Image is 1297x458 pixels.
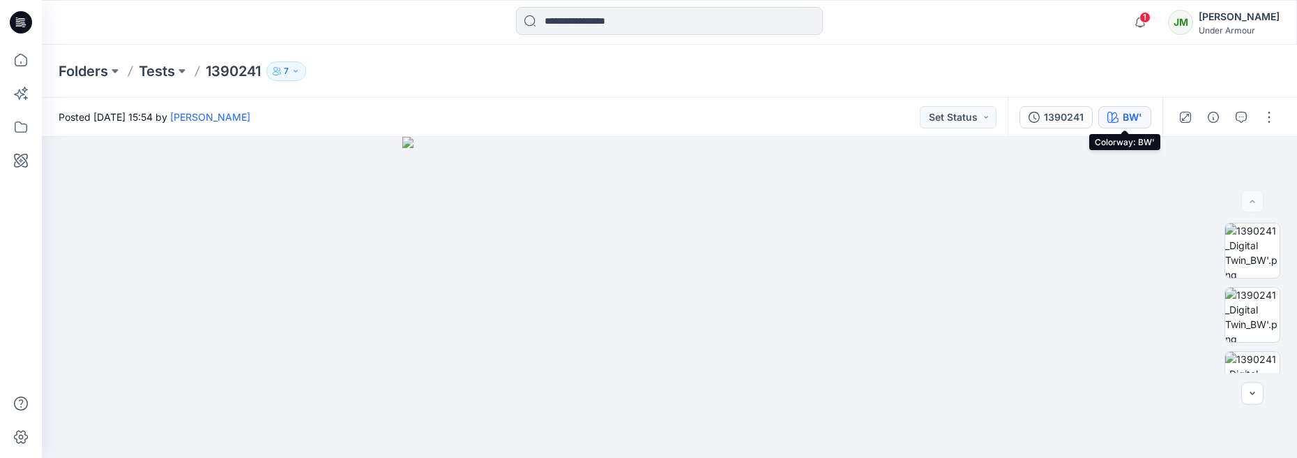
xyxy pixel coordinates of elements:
div: [PERSON_NAME] [1199,8,1280,25]
div: Under Armour [1199,25,1280,36]
span: 1 [1139,12,1151,23]
button: 1390241 [1019,106,1093,128]
button: 7 [266,61,306,81]
a: Folders [59,61,108,81]
a: [PERSON_NAME] [170,111,250,123]
img: 1390241_Digital Twin_BW'.png [1225,288,1280,342]
button: BW' [1098,106,1151,128]
img: 1390241_Digital Twin_BW'.png [1225,223,1280,278]
p: 7 [284,64,289,79]
img: eyJhbGciOiJIUzI1NiIsImtpZCI6IjAiLCJzbHQiOiJzZXMiLCJ0eXAiOiJKV1QifQ.eyJkYXRhIjp7InR5cGUiOiJzdG9yYW... [402,137,937,458]
div: 1390241 [1044,110,1084,125]
div: BW' [1123,110,1142,125]
span: Posted [DATE] 15:54 by [59,110,250,124]
p: 1390241 [206,61,261,81]
button: Details [1202,106,1224,128]
div: JM [1168,10,1193,35]
a: Tests [139,61,175,81]
img: 1390241_Digital Twin_BW'.png [1225,352,1280,406]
